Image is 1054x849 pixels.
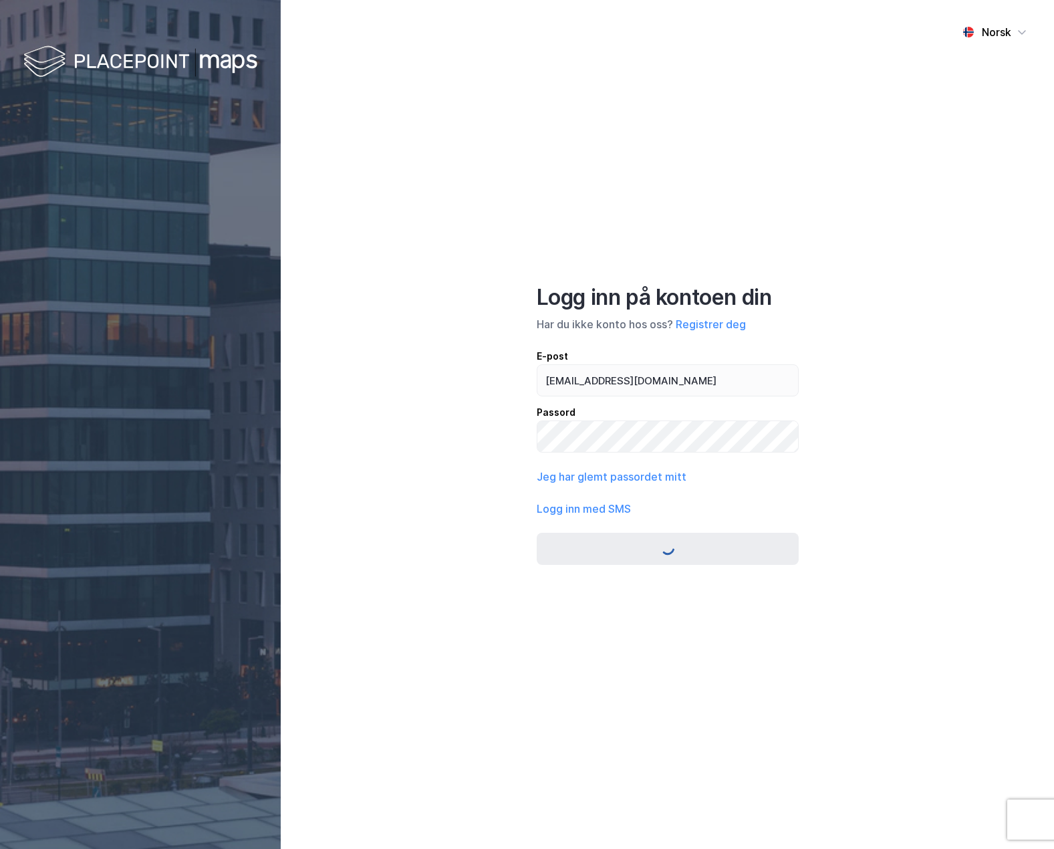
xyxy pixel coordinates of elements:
[537,469,686,485] button: Jeg har glemt passordet mitt
[982,24,1011,40] div: Norsk
[676,316,746,332] button: Registrer deg
[537,316,799,332] div: Har du ikke konto hos oss?
[537,501,631,517] button: Logg inn med SMS
[537,348,799,364] div: E-post
[23,43,257,82] img: logo-white.f07954bde2210d2a523dddb988cd2aa7.svg
[537,404,799,420] div: Passord
[537,284,799,311] div: Logg inn på kontoen din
